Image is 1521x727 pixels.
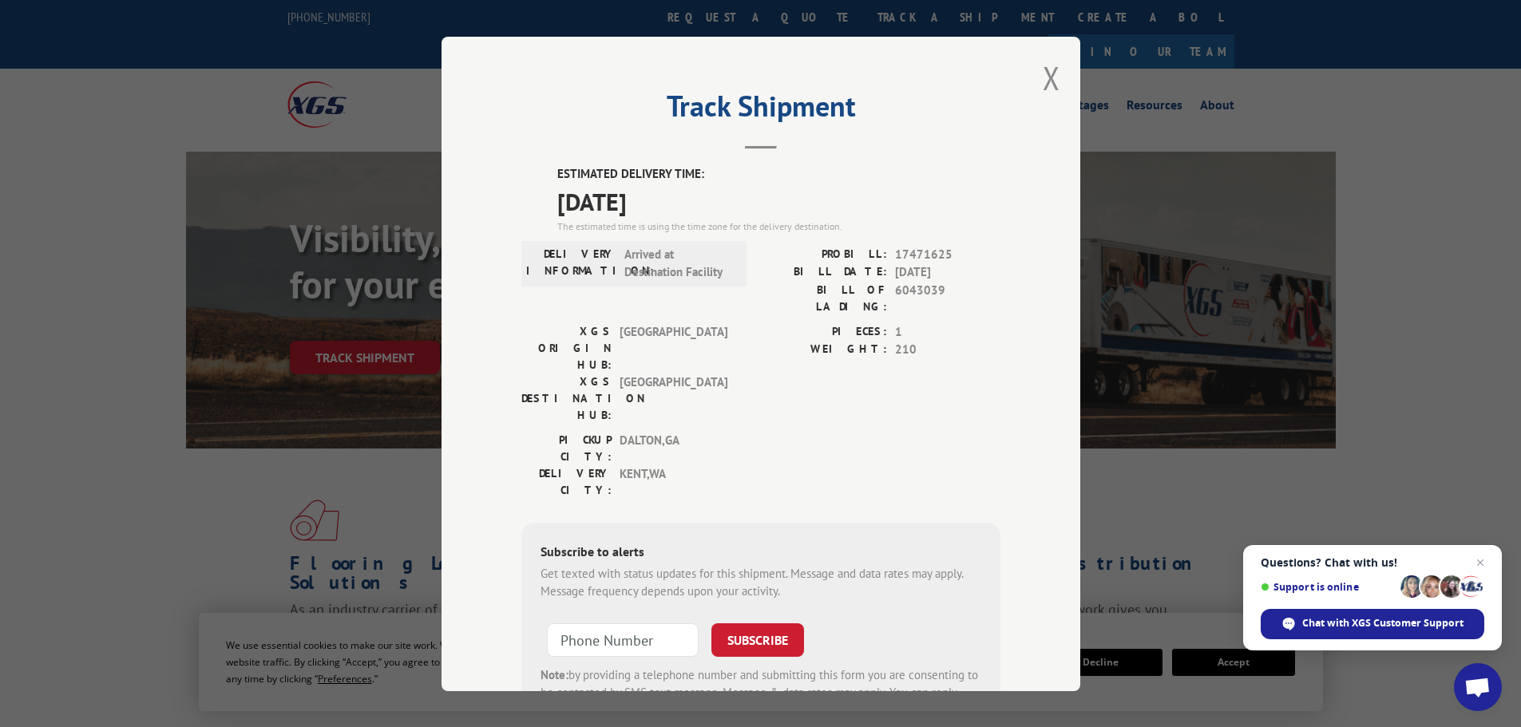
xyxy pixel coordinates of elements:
span: 1 [895,322,1000,341]
label: PROBILL: [761,245,887,263]
span: Support is online [1261,581,1395,593]
label: DELIVERY CITY: [521,464,612,498]
div: Subscribe to alerts [541,541,981,564]
button: SUBSCRIBE [711,622,804,656]
div: Chat with XGS Customer Support [1261,609,1484,639]
span: Close chat [1471,553,1490,572]
label: BILL DATE: [761,263,887,282]
div: by providing a telephone number and submitting this form you are consenting to be contacted by SM... [541,666,981,720]
span: [GEOGRAPHIC_DATA] [620,322,727,373]
label: DELIVERY INFORMATION: [526,245,616,281]
span: 6043039 [895,281,1000,314]
h2: Track Shipment [521,95,1000,125]
label: PIECES: [761,322,887,341]
span: Arrived at Destination Facility [624,245,732,281]
label: ESTIMATED DELIVERY TIME: [557,165,1000,184]
label: PICKUP CITY: [521,431,612,464]
span: DALTON , GA [620,431,727,464]
div: The estimated time is using the time zone for the delivery destination. [557,219,1000,233]
span: [GEOGRAPHIC_DATA] [620,373,727,423]
input: Phone Number [547,622,699,656]
span: KENT , WA [620,464,727,498]
span: [DATE] [895,263,1000,282]
label: XGS ORIGIN HUB: [521,322,612,373]
label: WEIGHT: [761,341,887,359]
span: 210 [895,341,1000,359]
div: Open chat [1454,663,1502,711]
span: Chat with XGS Customer Support [1302,616,1464,630]
span: [DATE] [557,183,1000,219]
label: BILL OF LADING: [761,281,887,314]
span: Questions? Chat with us! [1261,556,1484,569]
label: XGS DESTINATION HUB: [521,373,612,423]
div: Get texted with status updates for this shipment. Message and data rates may apply. Message frequ... [541,564,981,600]
span: 17471625 [895,245,1000,263]
button: Close modal [1043,57,1060,99]
strong: Note: [541,666,568,682]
